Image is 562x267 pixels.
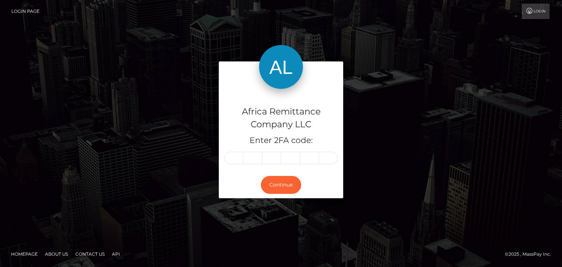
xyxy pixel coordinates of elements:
a: Login [522,4,550,19]
h5: Enter 2FA code: [224,135,338,146]
h4: Africa Remittance Company LLC [224,105,338,131]
img: Africa Remittance Company LLC [259,45,303,89]
div: © 2025 , MassPay Inc. [505,250,557,258]
a: Contact Us [72,248,108,260]
button: Continue [261,176,301,194]
a: Login Page [11,4,40,19]
a: Homepage [8,248,41,260]
a: About Us [42,248,71,260]
a: API [109,248,123,260]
